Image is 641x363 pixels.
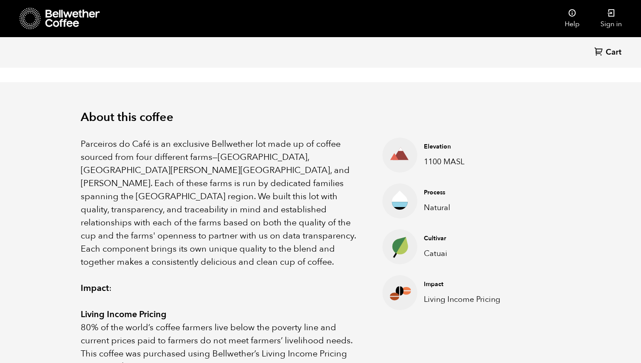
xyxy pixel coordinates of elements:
[606,47,621,58] span: Cart
[424,280,507,289] h4: Impact
[424,188,507,197] h4: Process
[81,111,560,124] h2: About this coffee
[594,47,624,59] a: Cart
[424,202,507,214] p: Natural
[81,282,109,294] strong: Impact
[81,308,167,320] strong: Living Income Pricing
[424,248,507,259] p: Catuai
[81,138,361,269] p: Parceiros do Café is an exclusive Bellwether lot made up of coffee sourced from four different fa...
[81,282,361,295] p: :
[424,142,507,151] h4: Elevation
[424,294,507,305] p: Living Income Pricing
[424,156,507,168] p: 1100 MASL
[424,234,507,243] h4: Cultivar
